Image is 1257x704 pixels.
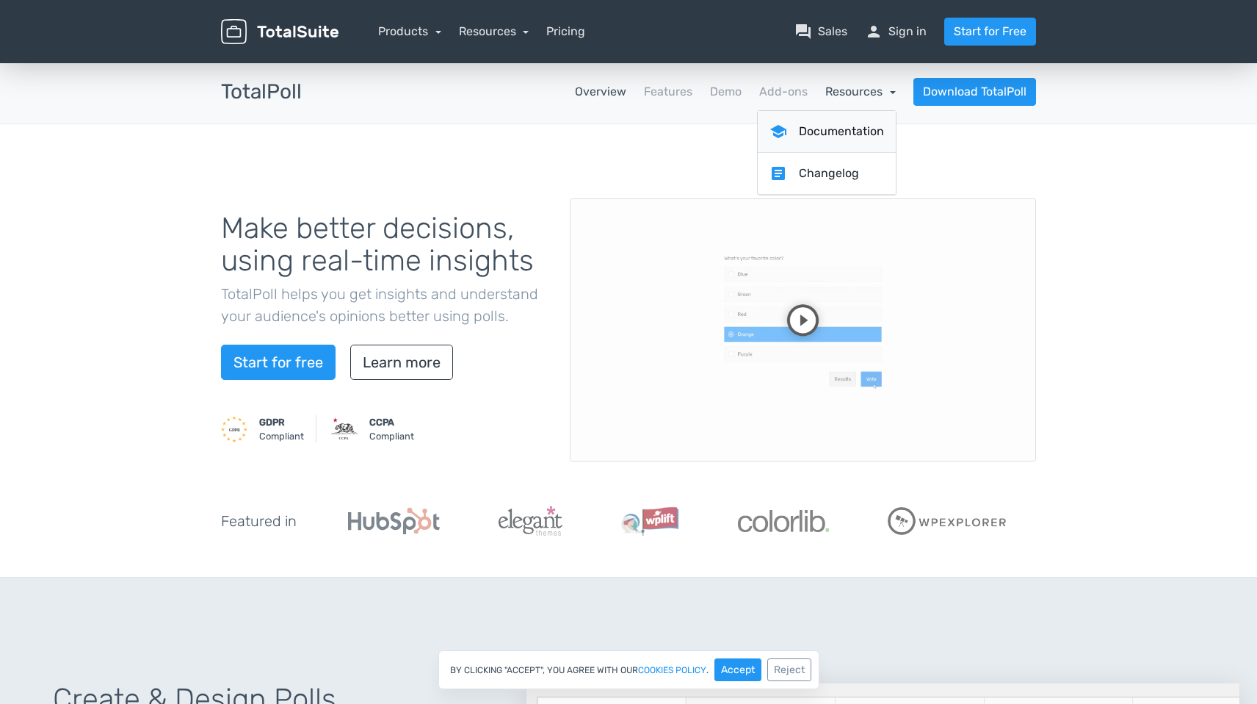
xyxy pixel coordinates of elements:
img: Colorlib [738,510,829,532]
span: school [769,123,787,140]
a: Resources [459,24,529,38]
h1: Make better decisions, using real-time insights [221,212,548,277]
img: WPLift [621,506,679,536]
a: Add-ons [759,83,808,101]
a: cookies policy [638,666,706,675]
img: WPExplorer [888,507,1007,535]
a: Start for Free [944,18,1036,46]
strong: CCPA [369,417,394,428]
a: schoolDocumentation [758,111,896,153]
img: Hubspot [348,508,440,534]
img: ElegantThemes [499,506,562,536]
a: Features [644,83,692,101]
a: Resources [825,85,896,98]
a: Pricing [546,23,585,40]
button: Accept [714,658,761,681]
a: Products [378,24,441,38]
span: article [769,165,787,182]
a: Demo [710,83,742,101]
strong: GDPR [259,417,285,428]
a: Start for free [221,345,336,380]
a: articleChangelog [758,153,896,195]
p: TotalPoll helps you get insights and understand your audience's opinions better using polls. [221,283,548,327]
div: By clicking "Accept", you agree with our . [438,650,819,689]
small: Compliant [369,415,414,443]
a: Learn more [350,345,453,380]
img: GDPR [221,416,247,442]
a: personSign in [865,23,927,40]
button: Reject [767,658,811,681]
small: Compliant [259,415,304,443]
span: person [865,23,883,40]
a: Download TotalPoll [913,78,1036,106]
a: Overview [575,83,626,101]
a: question_answerSales [794,23,847,40]
h3: TotalPoll [221,81,302,104]
h5: Featured in [221,513,297,529]
img: TotalSuite for WordPress [221,19,338,45]
img: CCPA [331,416,358,442]
span: question_answer [794,23,812,40]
